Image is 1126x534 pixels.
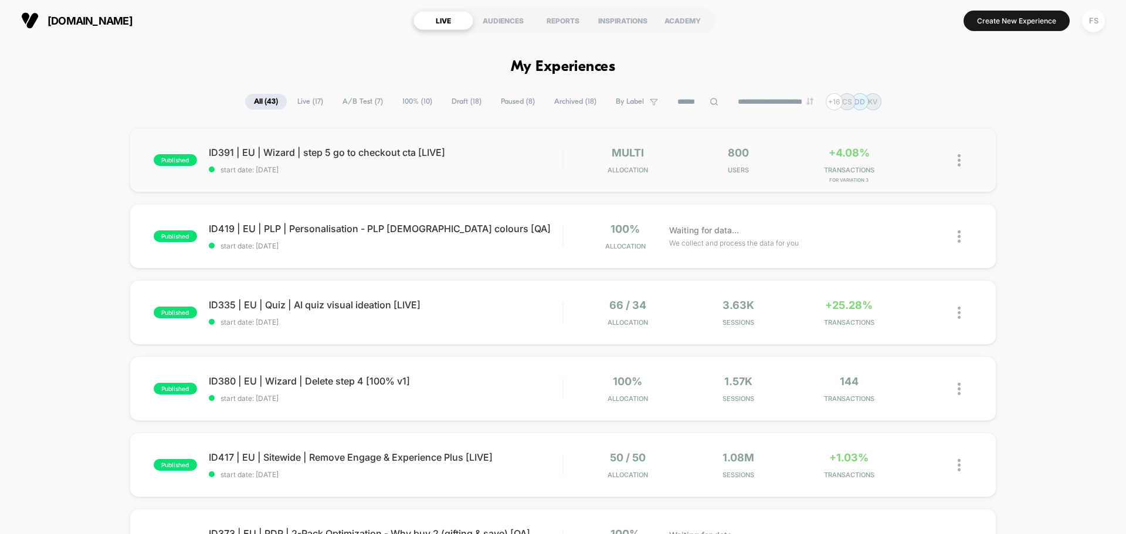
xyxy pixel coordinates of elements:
[209,451,562,463] span: ID417 | EU | Sitewide | Remove Engage & Experience Plus [LIVE]
[958,307,961,319] img: close
[245,94,287,110] span: All ( 43 )
[154,307,197,318] span: published
[686,166,791,174] span: Users
[610,451,646,464] span: 50 / 50
[209,242,562,250] span: start date: [DATE]
[826,93,843,110] div: + 16
[154,459,197,471] span: published
[209,394,562,403] span: start date: [DATE]
[154,230,197,242] span: published
[545,94,605,110] span: Archived ( 18 )
[616,97,644,106] span: By Label
[796,177,901,183] span: for Variation 3
[593,11,653,30] div: INSPIRATIONS
[209,375,562,387] span: ID380 | EU | Wizard | Delete step 4 [100% v1]
[289,94,332,110] span: Live ( 17 )
[48,15,133,27] span: [DOMAIN_NAME]
[394,94,441,110] span: 100% ( 10 )
[723,299,754,311] span: 3.63k
[608,394,648,403] span: Allocation
[511,59,616,76] h1: My Experiences
[611,223,640,235] span: 100%
[334,94,392,110] span: A/B Test ( 7 )
[18,11,136,30] button: [DOMAIN_NAME]
[669,237,799,249] span: We collect and process the data for you
[829,147,870,159] span: +4.08%
[613,375,642,387] span: 100%
[653,11,713,30] div: ACADEMY
[854,97,865,106] p: DD
[608,471,648,479] span: Allocation
[608,318,648,326] span: Allocation
[723,451,754,464] span: 1.08M
[209,223,562,234] span: ID419 | EU | PLP | Personalisation - PLP [DEMOGRAPHIC_DATA] colours [QA]
[840,375,859,387] span: 144
[958,383,961,395] img: close
[413,11,473,30] div: LIVE
[154,154,197,166] span: published
[686,394,791,403] span: Sessions
[724,375,752,387] span: 1.57k
[209,147,562,158] span: ID391 | EU | Wizard | step 5 go to checkout cta [LIVE]
[1078,9,1108,33] button: FS
[958,154,961,166] img: close
[829,451,869,464] span: +1.03%
[796,318,901,326] span: TRANSACTIONS
[609,299,646,311] span: 66 / 34
[958,459,961,471] img: close
[443,94,490,110] span: Draft ( 18 )
[1082,9,1105,32] div: FS
[669,224,739,237] span: Waiting for data...
[608,166,648,174] span: Allocation
[209,299,562,311] span: ID335 | EU | Quiz | AI quiz visual ideation [LIVE]
[209,318,562,326] span: start date: [DATE]
[868,97,877,106] p: KV
[964,11,1070,31] button: Create New Experience
[842,97,852,106] p: CS
[612,147,644,159] span: multi
[154,383,197,394] span: published
[209,165,562,174] span: start date: [DATE]
[473,11,533,30] div: AUDIENCES
[686,471,791,479] span: Sessions
[796,166,901,174] span: TRANSACTIONS
[605,242,646,250] span: Allocation
[825,299,873,311] span: +25.28%
[806,98,813,105] img: end
[796,471,901,479] span: TRANSACTIONS
[686,318,791,326] span: Sessions
[492,94,544,110] span: Paused ( 8 )
[728,147,749,159] span: 800
[533,11,593,30] div: REPORTS
[209,470,562,479] span: start date: [DATE]
[958,230,961,243] img: close
[21,12,39,29] img: Visually logo
[796,394,901,403] span: TRANSACTIONS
